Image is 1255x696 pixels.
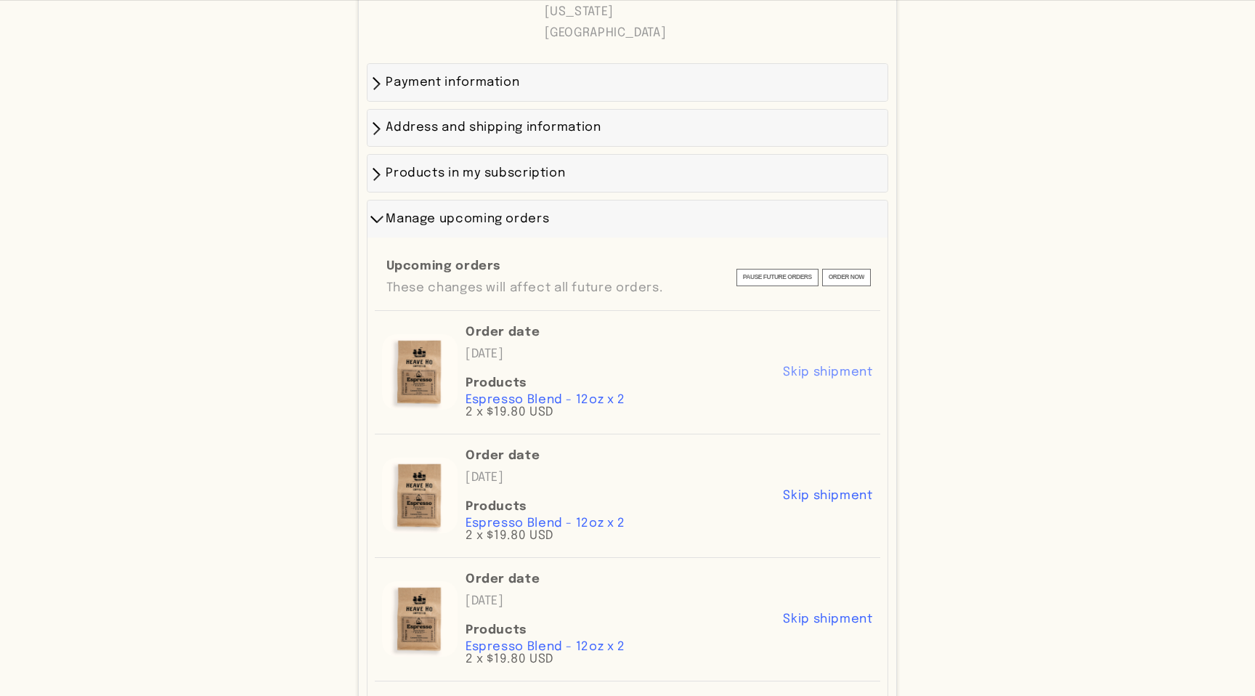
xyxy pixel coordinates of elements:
[466,496,776,518] span: Products
[822,269,871,286] button: Order now
[466,620,776,642] span: Products
[466,445,776,467] span: Order date
[466,653,553,665] span: 2 x $19.80 USD
[743,272,812,283] span: Pause future orders
[386,213,549,225] span: Manage upcoming orders
[466,373,776,394] span: Products
[466,406,553,418] span: 2 x $19.80 USD
[466,472,504,484] span: [DATE]
[545,23,707,44] p: [GEOGRAPHIC_DATA]
[386,167,565,179] span: Products in my subscription
[466,348,504,360] span: [DATE]
[386,121,601,134] span: Address and shipping information
[466,569,776,591] span: Order date
[829,272,864,283] span: Order now
[386,76,519,89] span: Payment information
[367,110,888,147] div: Address and shipping information
[466,322,776,344] span: Order date
[367,201,888,238] div: Manage upcoming orders
[736,269,819,286] button: Pause future orders
[783,490,872,502] span: Skip shipment
[466,595,504,607] span: [DATE]
[466,517,625,530] a: Espresso Blend - 12oz x 2
[382,458,458,533] a: Line item image
[783,613,872,626] span: Skip shipment
[367,155,888,192] div: Products in my subscription
[783,366,872,379] span: Skip shipment
[382,334,458,410] a: Line item image
[367,64,888,101] div: Payment information
[386,278,727,299] p: These changes will affect all future orders.
[466,641,625,653] a: Espresso Blend - 12oz x 2
[466,530,553,542] span: 2 x $19.80 USD
[386,256,727,278] span: Upcoming orders
[382,581,458,657] a: Line item image
[466,394,625,406] a: Espresso Blend - 12oz x 2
